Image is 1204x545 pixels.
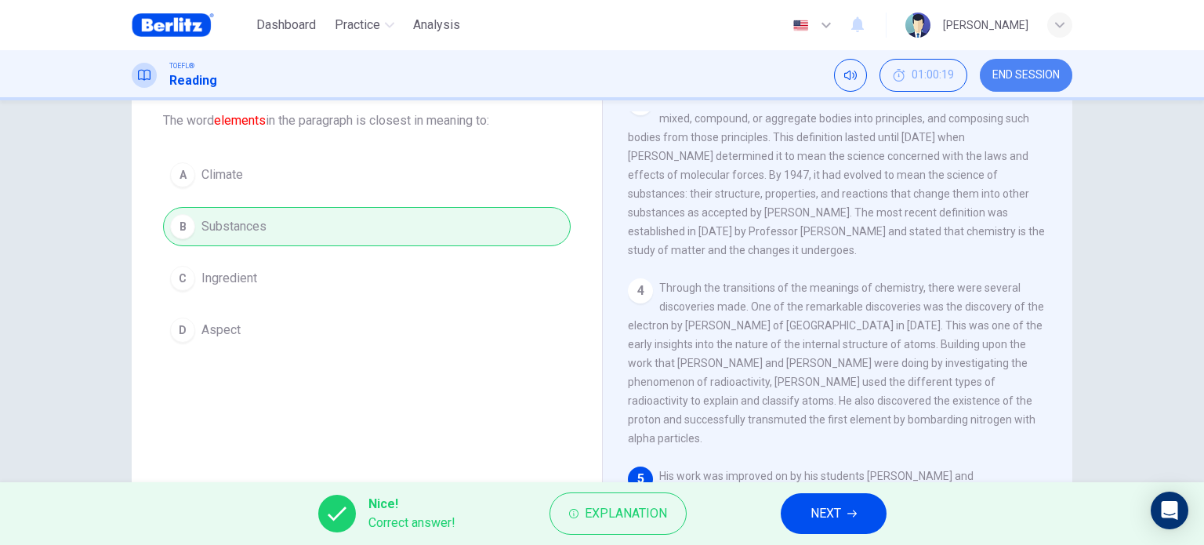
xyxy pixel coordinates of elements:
[781,493,887,534] button: NEXT
[992,69,1060,82] span: END SESSION
[811,503,841,525] span: NEXT
[980,59,1072,92] button: END SESSION
[250,11,322,39] button: Dashboard
[256,16,316,35] span: Dashboard
[132,9,214,41] img: Berlitz Brasil logo
[413,16,460,35] span: Analysis
[368,495,455,514] span: Nice!
[628,278,653,303] div: 4
[549,492,687,535] button: Explanation
[834,59,867,92] div: Mute
[214,113,266,128] font: elements
[132,9,250,41] a: Berlitz Brasil logo
[879,59,967,92] div: Hide
[791,20,811,31] img: en
[169,60,194,71] span: TOEFL®
[163,111,571,130] span: The word in the paragraph is closest in meaning to:
[407,11,466,39] button: Analysis
[628,282,1044,445] span: Through the transitions of the meanings of chemistry, there were several discoveries made. One of...
[912,69,954,82] span: 01:00:19
[879,59,967,92] button: 01:00:19
[1151,492,1188,529] div: Open Intercom Messenger
[328,11,401,39] button: Practice
[628,93,1045,256] span: Then in [DATE], [PERSON_NAME] defined chemistry as the art of resolving mixed, compound, or aggre...
[335,16,380,35] span: Practice
[943,16,1028,35] div: [PERSON_NAME]
[905,13,930,38] img: Profile picture
[628,467,653,492] div: 5
[169,71,217,90] h1: Reading
[585,503,667,525] span: Explanation
[368,514,455,532] span: Correct answer!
